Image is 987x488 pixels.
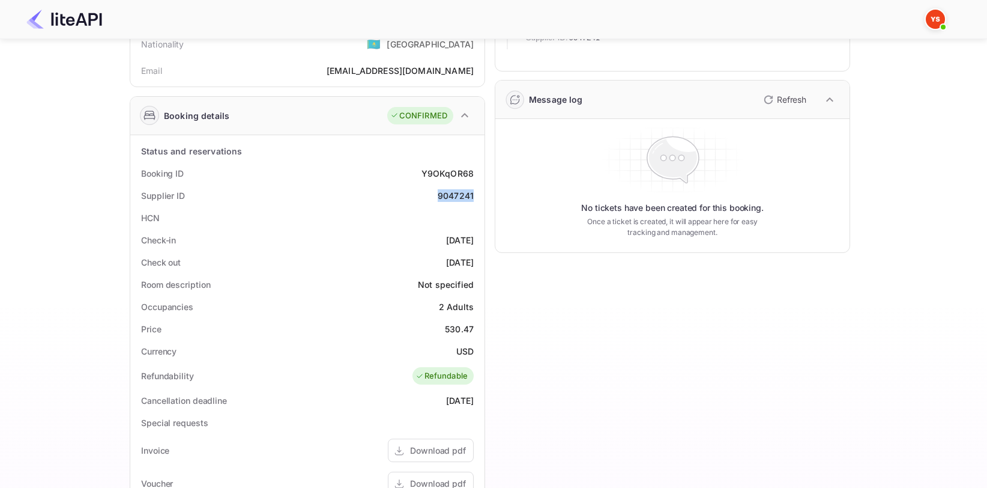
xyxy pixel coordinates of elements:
[446,256,474,269] div: [DATE]
[926,10,945,29] img: Yandex Support
[390,110,447,122] div: CONFIRMED
[438,189,474,202] div: 9047241
[141,256,181,269] div: Check out
[581,202,764,214] p: No tickets have been created for this booking.
[415,370,468,382] div: Refundable
[141,370,194,382] div: Refundability
[141,189,185,202] div: Supplier ID
[439,300,474,313] div: 2 Adults
[387,38,474,50] div: [GEOGRAPHIC_DATA]
[418,278,474,291] div: Not specified
[141,300,193,313] div: Occupancies
[367,33,381,55] span: United States
[164,109,229,122] div: Booking details
[410,444,466,457] div: Download pdf
[578,216,767,238] p: Once a ticket is created, it will appear here for easy tracking and management.
[445,323,474,335] div: 530.47
[446,394,474,407] div: [DATE]
[141,345,177,358] div: Currency
[141,234,176,246] div: Check-in
[141,323,161,335] div: Price
[141,145,242,157] div: Status and reservations
[26,10,102,29] img: LiteAPI Logo
[141,212,160,224] div: HCN
[141,278,210,291] div: Room description
[141,416,208,429] div: Special requests
[141,167,184,180] div: Booking ID
[141,394,227,407] div: Cancellation deadline
[141,64,162,77] div: Email
[529,93,583,106] div: Message log
[756,90,811,109] button: Refresh
[141,444,169,457] div: Invoice
[421,167,474,180] div: Y9OKqOR68
[327,64,474,77] div: [EMAIL_ADDRESS][DOMAIN_NAME]
[456,345,474,358] div: USD
[777,93,806,106] p: Refresh
[141,38,184,50] div: Nationality
[446,234,474,246] div: [DATE]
